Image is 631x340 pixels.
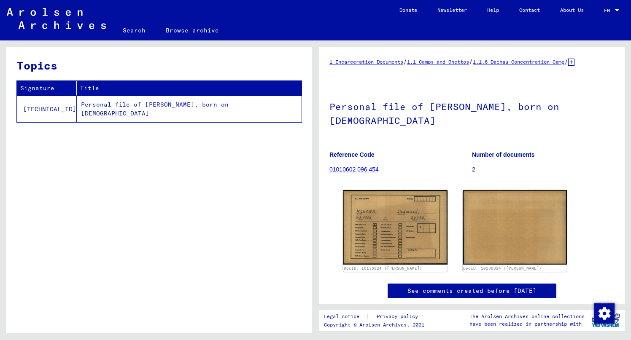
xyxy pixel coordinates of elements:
[324,321,428,329] p: Copyright © Arolsen Archives, 2021
[463,190,567,265] img: 002.jpg
[343,190,448,265] img: 001.jpg
[469,320,585,328] p: have been realized in partnership with
[329,87,614,138] h1: Personal file of [PERSON_NAME], born on [DEMOGRAPHIC_DATA]
[156,20,229,40] a: Browse archive
[324,312,428,321] div: |
[7,8,106,29] img: Arolsen_neg.svg
[407,286,537,295] a: See comments created before [DATE]
[324,312,366,321] a: Legal notice
[472,151,535,158] b: Number of documents
[469,58,473,65] span: /
[407,59,469,65] a: 1.1 Camps and Ghettos
[113,20,156,40] a: Search
[17,57,301,74] h3: Topics
[329,151,375,158] b: Reference Code
[564,58,568,65] span: /
[17,96,77,122] td: [TECHNICAL_ID]
[604,8,613,13] span: EN
[403,58,407,65] span: /
[469,313,585,320] p: The Arolsen Archives online collections
[344,266,422,270] a: DocID: 10136824 ([PERSON_NAME])
[594,303,615,324] img: Change consent
[329,166,379,173] a: 01010602 096.454
[77,96,302,122] td: Personal file of [PERSON_NAME], born on [DEMOGRAPHIC_DATA]
[590,310,622,331] img: yv_logo.png
[370,312,428,321] a: Privacy policy
[473,59,564,65] a: 1.1.6 Dachau Concentration Camp
[472,165,614,174] p: 2
[329,59,403,65] a: 1 Incarceration Documents
[77,81,302,96] th: Title
[17,81,77,96] th: Signature
[463,266,542,270] a: DocID: 10136824 ([PERSON_NAME])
